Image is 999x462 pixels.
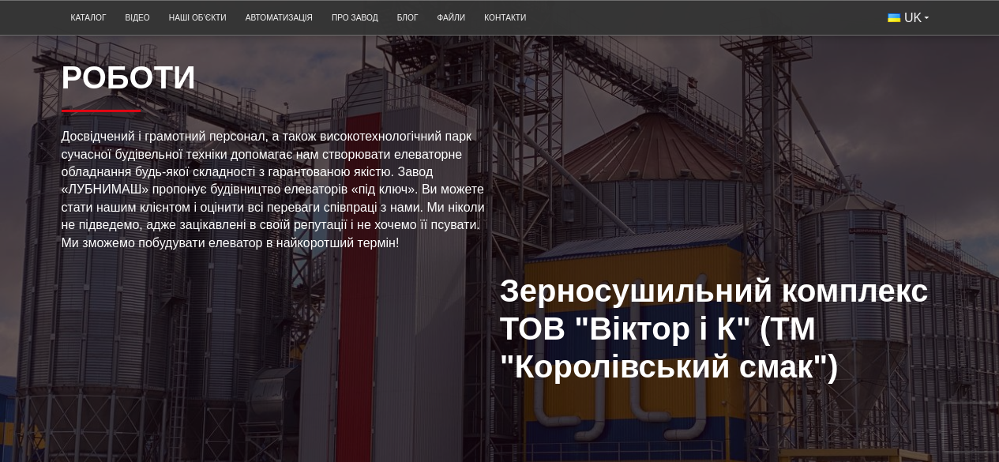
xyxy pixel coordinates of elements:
[878,5,938,32] button: UK
[904,9,922,27] span: UK
[62,130,485,249] span: Досвідчений і грамотний персонал, а також високотехнологічний парк сучасної будівельної техніки д...
[388,5,428,31] a: Блог
[160,5,236,31] a: Наші об’єкти
[62,5,116,31] a: Каталог
[115,5,159,31] a: Відео
[475,5,535,31] a: Контакти
[322,5,388,31] a: Про завод
[62,58,500,112] h2: Роботи
[500,272,938,385] p: Зерносушильний комплекс ТОВ "Віктор і К" (ТМ "Королівський смак")
[427,5,475,31] a: Файли
[236,5,322,31] a: Автоматизація
[888,13,900,22] img: Українська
